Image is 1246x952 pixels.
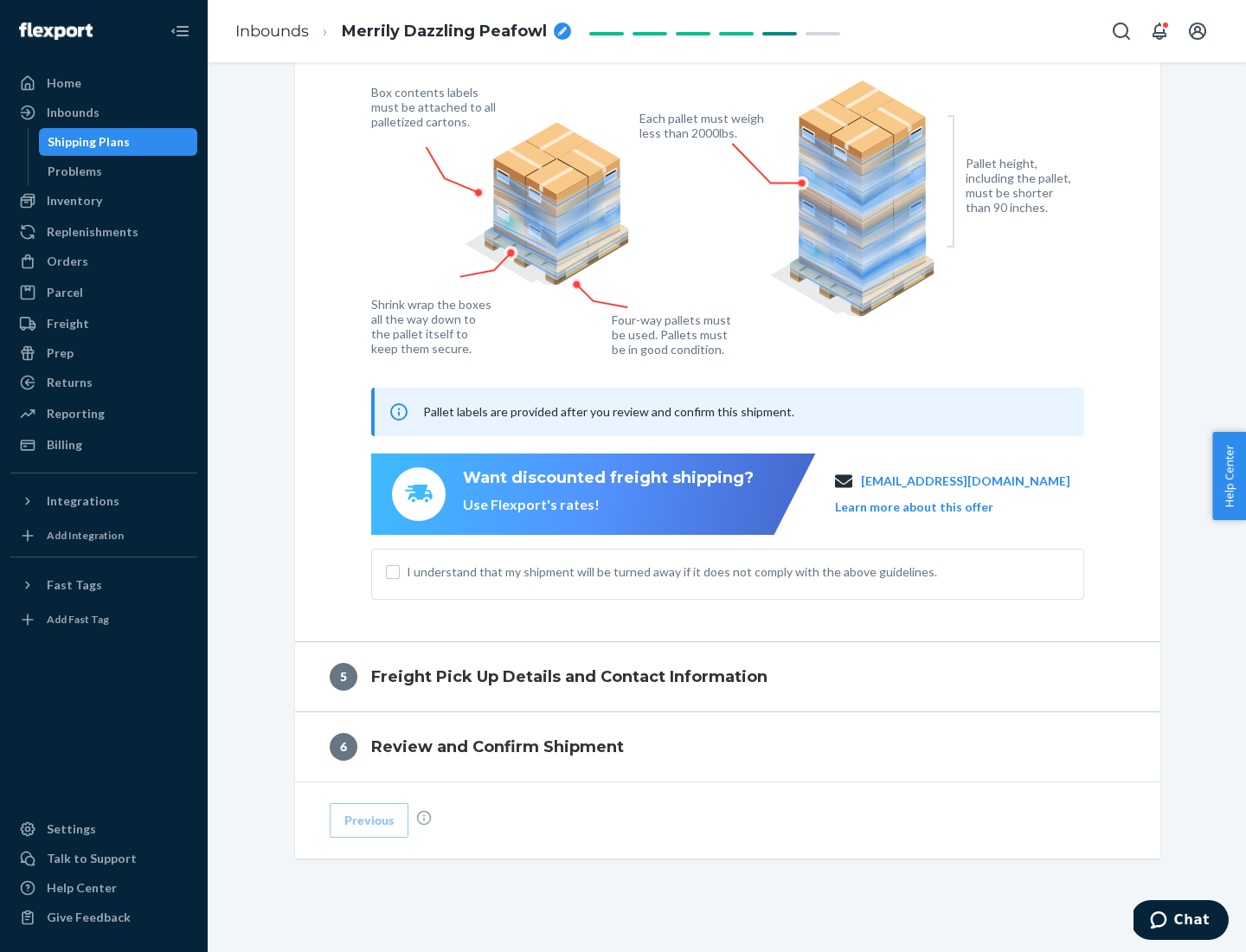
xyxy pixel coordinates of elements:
button: Open notifications [1142,14,1177,48]
a: Parcel [10,279,197,306]
div: Billing [47,436,82,453]
div: 5 [330,663,357,691]
a: Billing [10,431,197,459]
button: Talk to Support [10,845,197,872]
div: Inbounds [47,104,100,121]
div: Parcel [47,284,83,301]
span: Merrily Dazzling Peafowl [342,21,547,43]
div: Inventory [47,192,102,209]
a: [EMAIL_ADDRESS][DOMAIN_NAME] [861,473,1070,490]
div: Add Integration [47,528,124,543]
div: Problems [48,163,102,180]
a: Returns [10,369,197,396]
a: Replenishments [10,218,197,246]
div: Fast Tags [47,576,102,594]
button: Learn more about this offer [835,499,993,516]
a: Help Center [10,874,197,902]
button: Integrations [10,487,197,515]
iframe: Opens a widget where you can chat to one of our agents [1134,900,1229,943]
span: I understand that my shipment will be turned away if it does not comply with the above guidelines. [407,563,1069,581]
div: Integrations [47,492,119,510]
a: Add Integration [10,522,197,550]
figcaption: Box contents labels must be attached to all palletized cartons. [371,85,500,129]
div: 6 [330,733,357,761]
a: Shipping Plans [39,128,198,156]
a: Home [10,69,197,97]
button: Give Feedback [10,904,197,931]
span: Pallet labels are provided after you review and confirm this shipment. [423,404,794,419]
button: Help Center [1212,432,1246,520]
div: Talk to Support [47,850,137,867]
button: Fast Tags [10,571,197,599]
a: Reporting [10,400,197,428]
button: 6Review and Confirm Shipment [295,712,1160,782]
ol: breadcrumbs [222,6,585,57]
div: Use Flexport's rates! [463,495,754,515]
div: Freight [47,315,89,332]
a: Orders [10,248,197,275]
div: Give Feedback [47,909,131,926]
div: Replenishments [47,223,138,241]
div: Help Center [47,879,117,897]
a: Settings [10,815,197,843]
a: Inbounds [235,22,309,41]
a: Problems [39,158,198,185]
div: Want discounted freight shipping? [463,467,754,490]
figcaption: Each pallet must weigh less than 2000lbs. [639,111,768,140]
div: Settings [47,820,96,838]
div: Shipping Plans [48,133,130,151]
button: Open account menu [1180,14,1215,48]
div: Home [47,74,81,92]
div: Orders [47,253,88,270]
div: Add Fast Tag [47,612,109,627]
a: Freight [10,310,197,338]
button: Previous [330,803,408,838]
h4: Freight Pick Up Details and Contact Information [371,666,768,688]
h4: Review and Confirm Shipment [371,736,624,758]
img: Flexport logo [19,23,93,40]
button: 5Freight Pick Up Details and Contact Information [295,642,1160,711]
button: Close Navigation [163,14,197,48]
div: Reporting [47,405,105,422]
a: Inventory [10,187,197,215]
a: Inbounds [10,99,197,126]
a: Add Fast Tag [10,606,197,634]
figcaption: Pallet height, including the pallet, must be shorter than 90 inches. [966,156,1079,215]
a: Prep [10,339,197,367]
div: Prep [47,344,74,362]
figcaption: Shrink wrap the boxes all the way down to the pallet itself to keep them secure. [371,297,495,356]
figcaption: Four-way pallets must be used. Pallets must be in good condition. [612,312,732,357]
div: Returns [47,374,93,391]
input: I understand that my shipment will be turned away if it does not comply with the above guidelines. [386,565,400,579]
button: Open Search Box [1104,14,1139,48]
